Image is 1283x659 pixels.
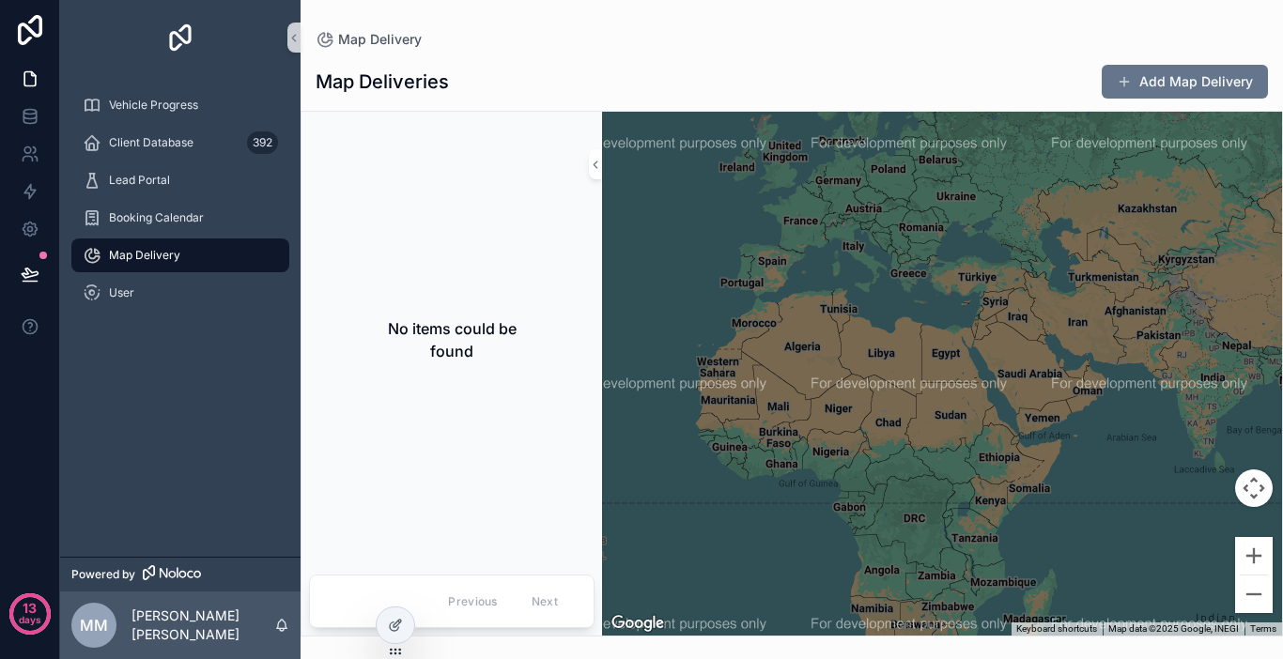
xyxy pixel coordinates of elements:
a: User [71,276,289,310]
a: Terms (opens in new tab) [1250,623,1276,634]
button: Zoom out [1235,575,1273,613]
button: Map camera controls [1235,469,1273,507]
a: Map Delivery [71,238,289,272]
span: Client Database [109,135,193,150]
span: Lead Portal [109,173,170,188]
button: Add Map Delivery [1102,65,1268,99]
a: Client Database392 [71,126,289,160]
a: Lead Portal [71,163,289,197]
span: Booking Calendar [109,210,204,225]
a: Booking Calendar [71,201,289,235]
img: Google [607,611,669,636]
p: days [19,606,41,633]
h2: No items could be found [369,317,534,362]
div: scrollable content [60,75,301,334]
h1: Map Deliveries [316,69,449,95]
button: Zoom in [1235,537,1273,575]
span: Map data ©2025 Google, INEGI [1108,623,1239,634]
span: User [109,285,134,300]
span: Map Delivery [338,30,422,49]
a: Open this area in Google Maps (opens a new window) [607,611,669,636]
span: Powered by [71,567,135,582]
a: Vehicle Progress [71,88,289,122]
span: Map Delivery [109,248,180,263]
a: Powered by [60,557,301,591]
a: Map Delivery [316,30,422,49]
span: Vehicle Progress [109,98,198,113]
p: 13 [23,599,37,618]
button: Keyboard shortcuts [1016,622,1097,636]
p: [PERSON_NAME] [PERSON_NAME] [131,606,274,644]
span: MM [80,614,108,636]
div: 392 [247,131,278,154]
img: App logo [165,23,195,53]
